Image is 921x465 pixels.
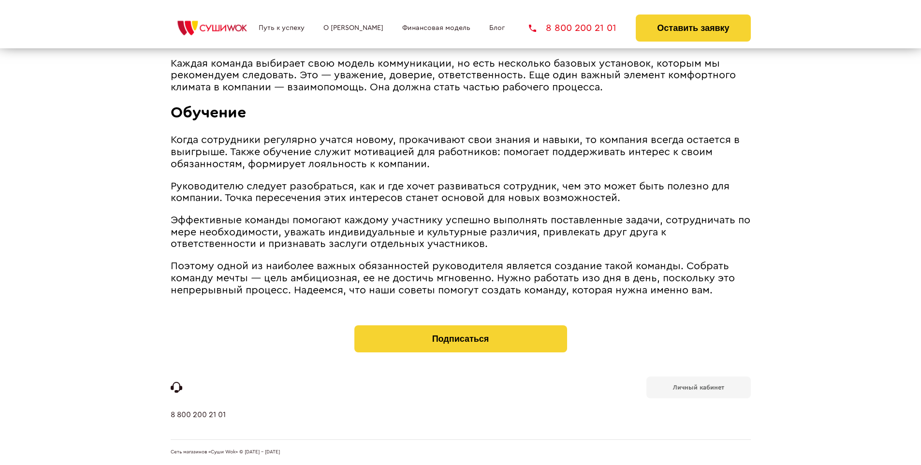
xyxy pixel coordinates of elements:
span: Эффективные команды помогают каждому участнику успешно выполнять поставленные задачи, сотрудничат... [171,215,750,249]
span: Когда сотрудники регулярно учатся новому, прокачивают свои знания и навыки, то компания всегда ос... [171,135,740,169]
a: О [PERSON_NAME] [323,24,383,32]
span: Поэтому одной из наиболее важных обязанностей руководителя является создание такой команды. Собра... [171,261,735,295]
span: Каждая команда выбирает свою модель коммуникации, но есть несколько базовых установок, которым мы... [171,58,736,92]
span: Руководителю следует разобраться, как и где хочет развиваться сотрудник, чем это может быть полез... [171,181,730,203]
a: Личный кабинет [646,377,751,398]
a: 8 800 200 21 01 [171,410,226,439]
span: Обучение [171,105,246,120]
b: Личный кабинет [673,384,724,391]
button: Оставить заявку [636,15,750,42]
a: 8 800 200 21 01 [529,23,616,33]
a: Блог [489,24,505,32]
a: Путь к успеху [259,24,305,32]
span: Сеть магазинов «Суши Wok» © [DATE] - [DATE] [171,450,280,455]
button: Подписаться [354,325,567,352]
a: Финансовая модель [402,24,470,32]
span: 8 800 200 21 01 [546,23,616,33]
